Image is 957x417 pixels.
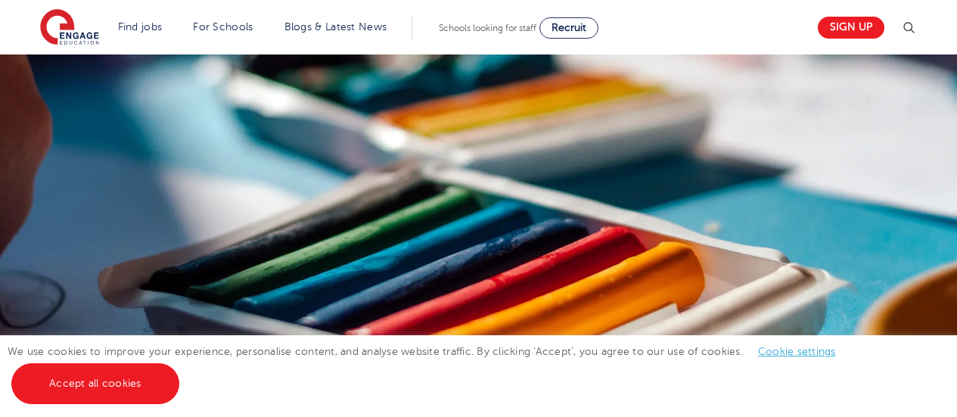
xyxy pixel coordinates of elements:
[539,17,598,39] a: Recruit
[758,346,836,357] a: Cookie settings
[552,22,586,33] span: Recruit
[11,363,179,404] a: Accept all cookies
[8,346,851,389] span: We use cookies to improve your experience, personalise content, and analyse website traffic. By c...
[193,21,253,33] a: For Schools
[439,23,536,33] span: Schools looking for staff
[118,21,163,33] a: Find jobs
[284,21,387,33] a: Blogs & Latest News
[40,9,99,47] img: Engage Education
[818,17,884,39] a: Sign up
